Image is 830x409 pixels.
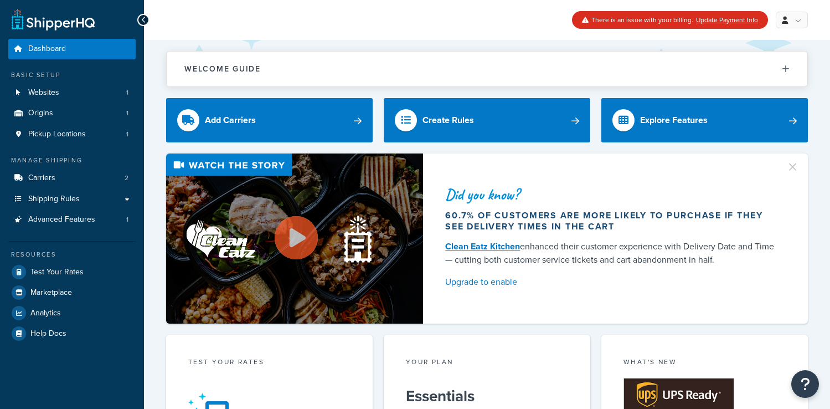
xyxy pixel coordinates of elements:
[126,130,128,139] span: 1
[126,109,128,118] span: 1
[167,52,807,86] button: Welcome Guide
[30,288,72,298] span: Marketplace
[591,15,693,25] span: There is an issue with your billing.
[30,268,84,277] span: Test Your Rates
[126,215,128,224] span: 1
[8,103,136,124] li: Origins
[28,173,55,183] span: Carriers
[8,189,136,209] a: Shipping Rules
[8,124,136,145] a: Pickup Locations1
[445,187,781,202] div: Did you know?
[184,65,261,73] h2: Welcome Guide
[28,44,66,54] span: Dashboard
[8,209,136,230] a: Advanced Features1
[205,113,256,128] div: Add Carriers
[125,173,128,183] span: 2
[8,324,136,344] a: Help Docs
[166,98,373,142] a: Add Carriers
[188,357,350,370] div: Test your rates
[406,357,568,370] div: Your Plan
[384,98,590,142] a: Create Rules
[8,283,136,303] a: Marketplace
[28,195,80,204] span: Shipping Rules
[8,39,136,59] a: Dashboard
[422,113,474,128] div: Create Rules
[8,124,136,145] li: Pickup Locations
[166,154,423,323] img: Video thumbnail
[8,70,136,80] div: Basic Setup
[28,88,59,98] span: Websites
[601,98,808,142] a: Explore Features
[8,168,136,188] a: Carriers2
[30,329,66,339] span: Help Docs
[445,210,781,232] div: 60.7% of customers are more likely to purchase if they see delivery times in the cart
[8,209,136,230] li: Advanced Features
[8,83,136,103] a: Websites1
[445,240,781,267] div: enhanced their customer experience with Delivery Date and Time — cutting both customer service ti...
[445,240,520,253] a: Clean Eatz Kitchen
[8,168,136,188] li: Carriers
[28,109,53,118] span: Origins
[28,215,95,224] span: Advanced Features
[126,88,128,98] span: 1
[28,130,86,139] span: Pickup Locations
[696,15,758,25] a: Update Payment Info
[30,309,61,318] span: Analytics
[8,262,136,282] a: Test Your Rates
[8,303,136,323] a: Analytics
[406,387,568,405] h5: Essentials
[8,83,136,103] li: Websites
[623,357,786,370] div: What's New
[8,156,136,165] div: Manage Shipping
[791,370,819,398] button: Open Resource Center
[445,274,781,290] a: Upgrade to enable
[8,103,136,124] a: Origins1
[640,113,708,128] div: Explore Features
[8,250,136,259] div: Resources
